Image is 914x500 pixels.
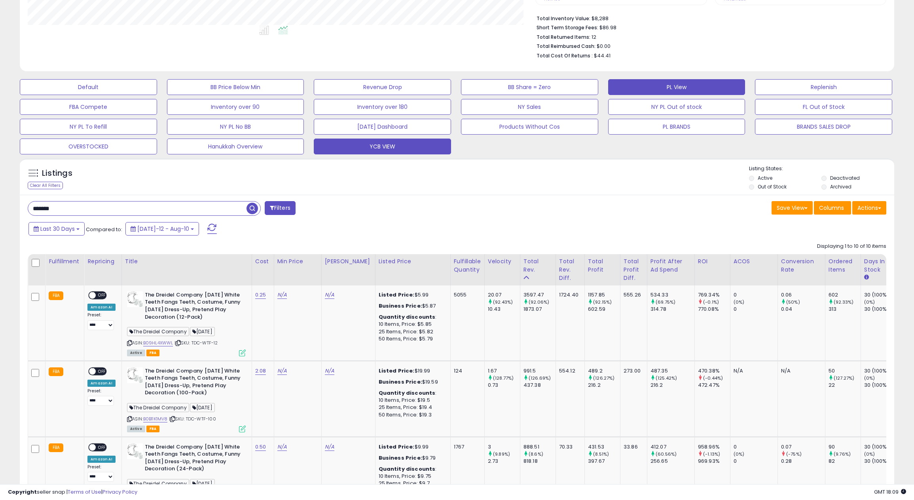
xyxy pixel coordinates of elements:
div: Listed Price [379,257,447,266]
div: 489.2 [588,367,620,375]
div: 30 (100%) [864,367,896,375]
small: FBA [49,291,63,300]
button: NY PL Out of stock [608,99,745,115]
span: [DATE] [190,403,215,412]
div: ASIN: [127,367,246,432]
button: FBA Compete [20,99,157,115]
button: Products Without Cos [461,119,598,135]
span: The Dreidel Company [127,403,189,412]
div: 0.28 [781,458,825,465]
b: Business Price: [379,302,422,310]
div: N/A [734,367,772,375]
div: 555.26 [624,291,641,298]
span: OFF [96,368,109,375]
div: 0.73 [488,382,520,389]
div: 602 [829,291,861,298]
li: $8,288 [537,13,880,23]
button: PL BRANDS [608,119,745,135]
div: 3 [488,443,520,451]
span: $86.98 [599,24,616,31]
b: Quantity discounts [379,465,436,473]
small: (126.69%) [529,375,551,381]
a: 0.50 [255,443,266,451]
div: 50 Items, Price: $5.79 [379,335,444,342]
div: Total Profit [588,257,617,274]
button: YCB VIEW [314,139,451,154]
div: 20.07 [488,291,520,298]
a: 0.25 [255,291,266,299]
div: 472.47% [698,382,730,389]
a: N/A [277,291,287,299]
div: 888.51 [523,443,556,451]
span: FBA [146,350,160,356]
div: $9.79 [379,454,444,462]
small: (125.42%) [656,375,677,381]
span: All listings currently available for purchase on Amazon [127,426,145,432]
div: 1767 [454,443,478,451]
div: Title [125,257,248,266]
div: 0.04 [781,306,825,313]
div: Velocity [488,257,517,266]
div: $5.99 [379,291,444,298]
div: Cost [255,257,271,266]
div: 5055 [454,291,478,298]
div: seller snap | | [8,489,137,496]
small: (126.27%) [593,375,614,381]
span: 2025-09-10 18:09 GMT [874,488,906,496]
button: FL Out of Stock [755,99,892,115]
div: 30 (100%) [864,458,896,465]
a: Terms of Use [68,488,101,496]
a: Privacy Policy [102,488,137,496]
a: B09HL4XWWL [143,340,173,346]
div: Amazon AI [87,456,115,463]
div: Fulfillable Quantity [454,257,481,274]
div: : [379,390,444,397]
div: 90 [829,443,861,451]
span: All listings currently available for purchase on Amazon [127,350,145,356]
small: (50%) [786,299,800,305]
div: Days In Stock [864,257,893,274]
div: 602.59 [588,306,620,313]
b: Total Cost Of Returns : [537,52,593,59]
div: Amazon AI [87,380,115,387]
div: Conversion Rate [781,257,822,274]
small: (0%) [864,375,875,381]
div: 25 Items, Price: $19.4 [379,404,444,411]
div: Amazon AI [87,304,115,311]
div: ACOS [734,257,774,266]
div: 1873.07 [523,306,556,313]
div: Fulfillment [49,257,81,266]
div: 30 (100%) [864,306,896,313]
img: 3147BJ4OjML._SL40_.jpg [127,291,143,307]
label: Out of Stock [758,183,787,190]
div: 769.34% [698,291,730,298]
button: BB Price Below Min [167,79,304,95]
button: BB Share = Zero [461,79,598,95]
div: 313 [829,306,861,313]
p: Listing States: [749,165,895,173]
img: 3147BJ4OjML._SL40_.jpg [127,367,143,383]
div: 969.93% [698,458,730,465]
div: 1724.40 [559,291,578,298]
a: N/A [277,367,287,375]
div: 2.73 [488,458,520,465]
div: : [379,314,444,321]
div: Total Profit Diff. [624,257,644,282]
a: N/A [277,443,287,451]
b: The Dreidel Company [DATE] White Teeth Fangs Teeth, Costume, Funny [DATE] Dress-Up, Pretend Play ... [145,443,241,475]
button: Inventory over 180 [314,99,451,115]
small: (127.27%) [834,375,854,381]
div: 10 Items, Price: $5.85 [379,321,444,328]
small: (-75%) [786,451,802,457]
div: : [379,466,444,473]
div: $5.87 [379,302,444,310]
div: 0 [734,306,777,313]
div: 1.67 [488,367,520,375]
b: Total Returned Items: [537,34,590,40]
div: 431.53 [588,443,620,451]
button: [DATE] Dashboard [314,119,451,135]
div: 0 [734,458,777,465]
div: $19.99 [379,367,444,375]
label: Deactivated [830,175,860,181]
div: 412.07 [650,443,694,451]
